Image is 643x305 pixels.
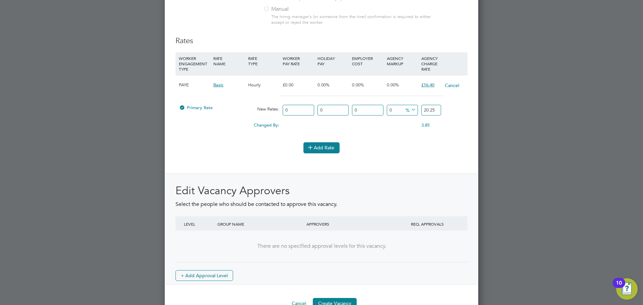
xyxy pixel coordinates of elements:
[175,184,468,198] h2: Edit Vacancy Approvers
[385,52,420,70] div: AGENCY MARKUP
[421,122,430,128] span: 3.85
[420,52,443,75] div: AGENCY CHARGE RATE
[216,216,305,232] div: GROUP NAME
[303,142,340,153] button: Add Rate
[175,36,468,46] h3: Rates
[213,82,223,88] span: Basic
[179,105,213,110] span: Primary Rate
[305,216,394,232] div: APPROVERS
[177,52,212,75] div: WORKER ENGAGEMENT TYPE
[421,82,434,88] span: £16.40
[246,75,281,95] div: Hourly
[263,6,347,13] label: Manual
[182,243,461,250] div: There are no specified approval levels for this vacancy.
[352,82,364,88] span: 0.00%
[281,75,315,95] div: £0.00
[177,119,281,132] div: Changed By:
[394,216,461,232] div: REQ. APPROVALS
[316,52,350,70] div: HOLIDAY PAY
[350,52,385,70] div: EMPLOYER COST
[616,283,622,292] div: 10
[182,216,216,232] div: LEVEL
[246,103,281,116] div: New Rates:
[271,14,434,25] div: The hiring manager's (or someone from the hirer) confirmation is required to either accept or rej...
[317,82,330,88] span: 0.00%
[616,278,638,300] button: Open Resource Center, 10 new notifications
[246,52,281,70] div: RATE TYPE
[175,201,337,208] span: Select the people who should be contacted to approve this vacancy.
[175,270,233,281] button: + Add Approval Level
[403,106,417,113] span: %
[281,52,315,70] div: WORKER PAY RATE
[387,82,399,88] span: 0.00%
[444,82,459,89] button: Cancel
[212,52,246,70] div: RATE NAME
[177,75,212,95] div: PAYE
